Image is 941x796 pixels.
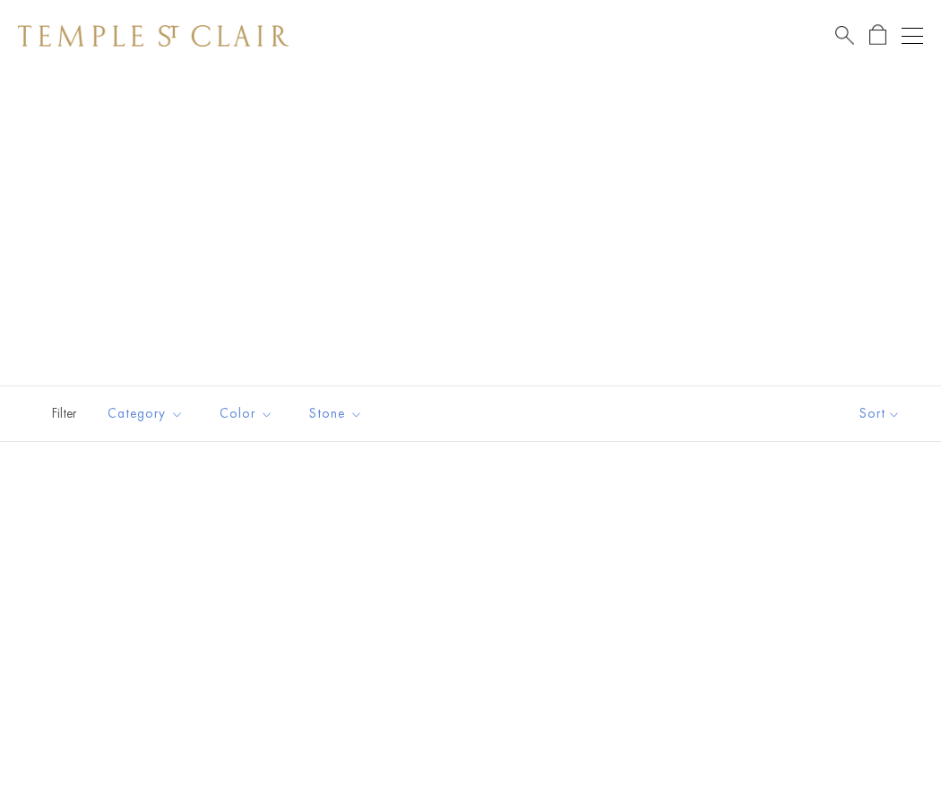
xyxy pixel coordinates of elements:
[869,24,886,47] a: Open Shopping Bag
[296,394,376,434] button: Stone
[99,402,197,425] span: Category
[206,394,287,434] button: Color
[819,386,941,441] button: Show sort by
[300,402,376,425] span: Stone
[902,25,923,47] button: Open navigation
[211,402,287,425] span: Color
[835,24,854,47] a: Search
[94,394,197,434] button: Category
[18,25,289,47] img: Temple St. Clair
